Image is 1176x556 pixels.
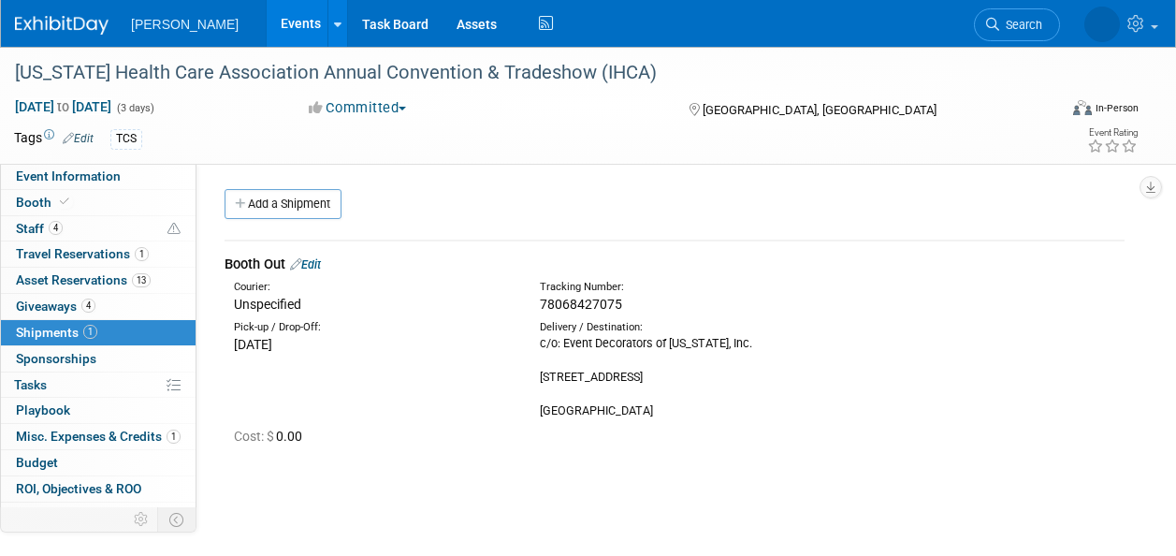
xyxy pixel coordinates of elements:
a: Budget [1,450,196,476]
span: [DATE] [DATE] [14,98,112,115]
div: Event Rating [1087,128,1138,138]
a: Event Information [1,164,196,189]
a: Staff4 [1,216,196,241]
div: TCS [110,129,142,149]
span: 1 [135,247,149,261]
a: Tasks [1,373,196,398]
td: Tags [14,128,94,150]
a: Sponsorships [1,346,196,372]
span: 4 [49,221,63,235]
span: Cost: $ [234,429,276,444]
div: [DATE] [234,335,512,354]
div: In-Person [1095,101,1139,115]
a: Travel Reservations1 [1,241,196,267]
img: ExhibitDay [15,16,109,35]
div: Pick-up / Drop-Off: [234,320,512,335]
a: Search [974,8,1060,41]
span: Attachments [16,507,109,522]
a: Add a Shipment [225,189,341,219]
span: Staff [16,221,63,236]
div: [US_STATE] Health Care Association Annual Convention & Tradeshow (IHCA) [8,56,1042,90]
div: Delivery / Destination: [540,320,818,335]
span: Budget [16,455,58,470]
span: Travel Reservations [16,246,149,261]
button: Committed [302,98,414,118]
span: Shipments [16,325,97,340]
a: Playbook [1,398,196,423]
span: Asset Reservations [16,272,151,287]
span: Potential Scheduling Conflict -- at least one attendee is tagged in another overlapping event. [167,221,181,238]
i: Booth reservation complete [60,197,69,207]
span: Search [999,18,1042,32]
div: Event Format [975,97,1139,125]
span: (3 days) [115,102,154,114]
img: Amber Vincent [1084,7,1120,42]
span: 4 [81,299,95,313]
span: 1 [167,430,181,444]
span: Booth [16,195,73,210]
img: Format-Inperson.png [1073,100,1092,115]
span: Tasks [14,377,47,392]
span: 0.00 [234,429,310,444]
a: Edit [290,257,321,271]
a: Edit [63,132,94,145]
span: [PERSON_NAME] [131,17,239,32]
span: Sponsorships [16,351,96,366]
span: ROI, Objectives & ROO [16,481,141,496]
div: Unspecified [234,295,512,314]
span: Playbook [16,402,70,417]
a: Attachments3 [1,503,196,528]
div: Tracking Number: [540,280,894,295]
span: [GEOGRAPHIC_DATA], [GEOGRAPHIC_DATA] [703,103,936,117]
span: Event Information [16,168,121,183]
div: c/o: Event Decorators of [US_STATE], Inc. [STREET_ADDRESS] [GEOGRAPHIC_DATA] [540,335,818,419]
div: Courier: [234,280,512,295]
a: Misc. Expenses & Credits1 [1,424,196,449]
span: 1 [83,325,97,339]
a: Shipments1 [1,320,196,345]
td: Personalize Event Tab Strip [125,507,158,532]
a: Booth [1,190,196,215]
span: 13 [132,273,151,287]
a: ROI, Objectives & ROO [1,476,196,502]
span: 78068427075 [540,297,622,312]
span: 3 [95,507,109,521]
td: Toggle Event Tabs [158,507,196,532]
span: Misc. Expenses & Credits [16,429,181,444]
a: Asset Reservations13 [1,268,196,293]
div: Booth Out [225,255,1125,274]
span: to [54,99,72,114]
a: Giveaways4 [1,294,196,319]
span: Giveaways [16,299,95,314]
